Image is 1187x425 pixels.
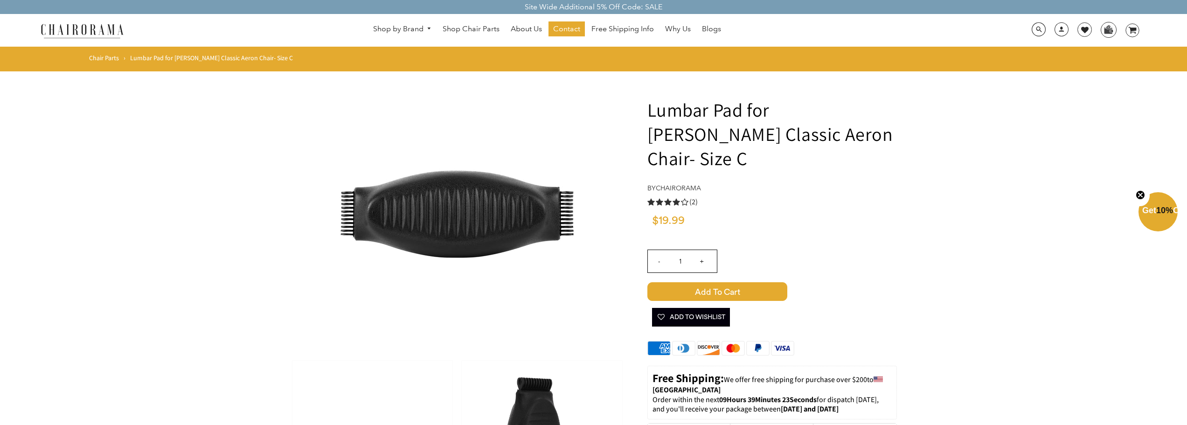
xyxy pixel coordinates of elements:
button: Add To Wishlist [652,308,730,327]
strong: Free Shipping: [653,370,724,385]
input: - [648,250,670,272]
span: Add To Wishlist [657,308,725,327]
strong: [DATE] and [DATE] [781,404,839,414]
nav: DesktopNavigation [168,21,926,39]
span: › [124,54,125,62]
a: Free Shipping Info [587,21,659,36]
a: Blogs [697,21,726,36]
nav: breadcrumbs [89,54,296,67]
a: Shop by Brand [368,22,437,36]
a: Contact [548,21,585,36]
div: Get10%OffClose teaser [1138,193,1178,232]
a: Why Us [660,21,695,36]
input: + [691,250,713,272]
span: Contact [553,24,580,34]
h1: Lumbar Pad for [PERSON_NAME] Classic Aeron Chair- Size C [647,98,897,170]
span: 09Hours 39Minutes 23Seconds [719,395,817,404]
img: chairorama [35,22,129,39]
span: Add to Cart [647,282,787,301]
button: Close teaser [1131,185,1150,206]
h4: by [647,184,897,192]
span: (2) [689,197,698,207]
span: Blogs [702,24,721,34]
a: Shop Chair Parts [438,21,504,36]
p: to [653,371,892,395]
img: WhatsApp_Image_2024-07-12_at_16.23.01.webp [1101,22,1116,36]
a: chairorama [656,184,701,192]
a: About Us [506,21,547,36]
span: $19.99 [652,215,685,226]
span: Lumbar Pad for [PERSON_NAME] Classic Aeron Chair- Size C [130,54,293,62]
strong: [GEOGRAPHIC_DATA] [653,385,721,395]
span: Why Us [665,24,691,34]
a: 4.0 rating (2 votes) [647,197,897,207]
span: We offer free shipping for purchase over $200 [724,375,867,384]
span: Free Shipping Info [591,24,654,34]
img: DSC_0761_f329717b-1e12-4e2e-89a8-9edfdca79d51_grande.jpg [317,74,597,354]
span: Get Off [1142,206,1185,215]
span: Shop Chair Parts [443,24,500,34]
a: Chair Parts [89,54,119,62]
span: About Us [511,24,542,34]
button: Add to Cart [647,282,897,301]
p: Order within the next for dispatch [DATE], and you'll receive your package between [653,395,892,415]
span: 10% [1156,206,1173,215]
